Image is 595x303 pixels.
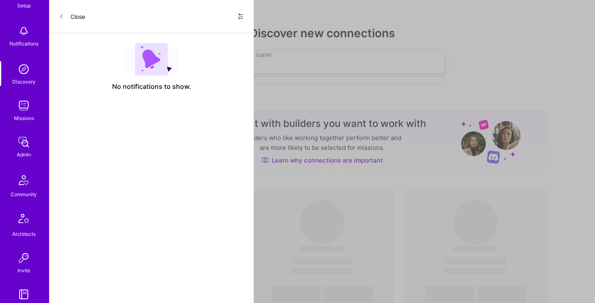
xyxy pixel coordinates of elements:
[112,82,191,91] span: No notifications to show.
[17,150,31,159] div: Admin
[14,170,34,190] img: Community
[14,210,34,230] img: Architects
[16,286,32,303] img: guide book
[12,230,36,238] div: Architects
[11,190,37,199] div: Community
[59,10,85,23] button: Close
[14,114,34,122] div: Missions
[16,97,32,114] img: teamwork
[16,61,32,77] img: discovery
[9,39,38,48] div: Notifications
[17,1,31,10] div: Setup
[18,266,30,275] div: Invite
[16,23,32,39] img: bell
[12,77,36,86] div: Discovery
[124,43,178,76] img: empty
[16,250,32,266] img: Invite
[16,134,32,150] img: admin teamwork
